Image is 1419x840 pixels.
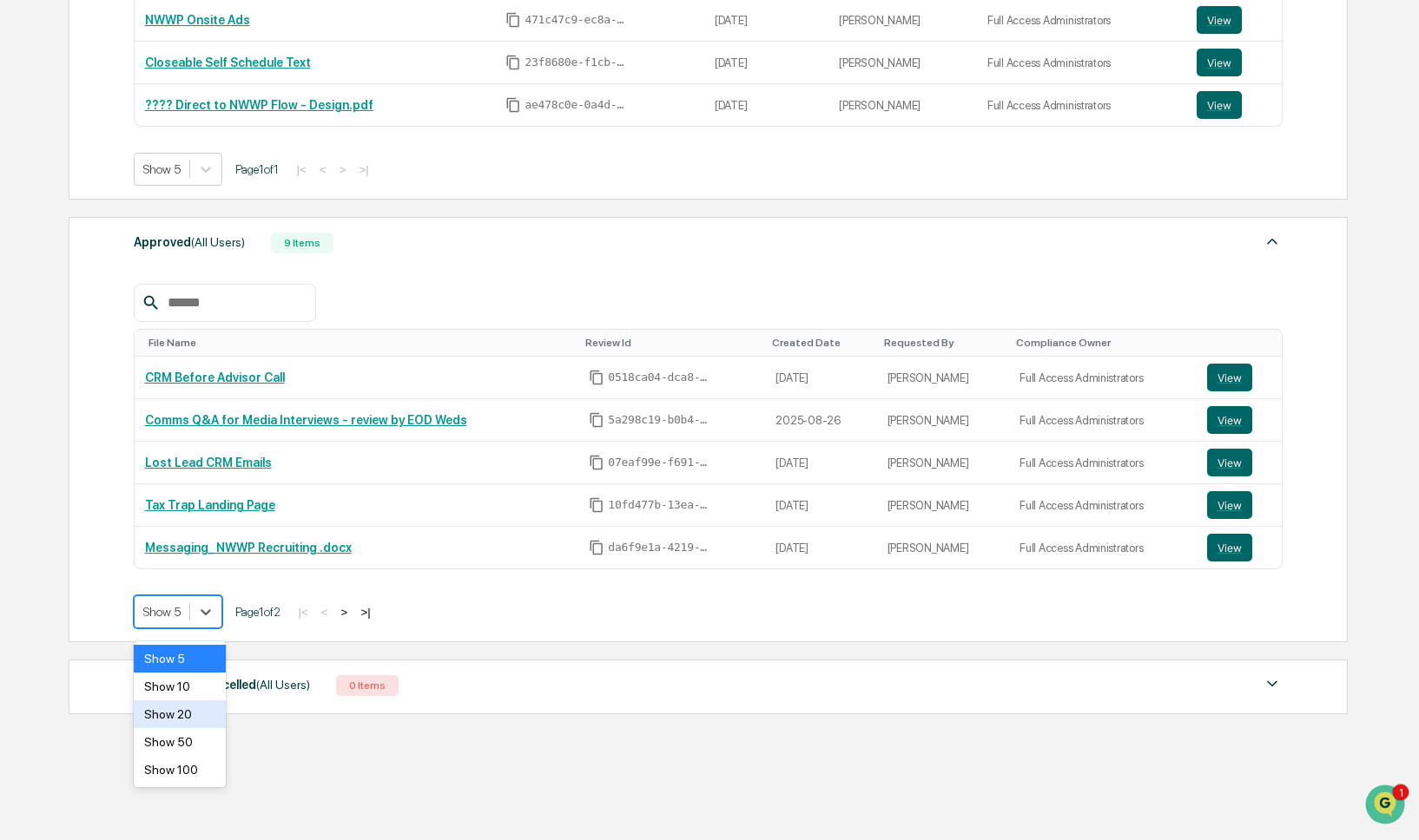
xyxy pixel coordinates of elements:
span: Page 1 of 1 [235,162,279,176]
a: Messaging_ NWWP Recruiting .docx [145,541,352,555]
button: |< [294,605,313,620]
span: Copy Id [589,412,604,428]
td: [PERSON_NAME] [877,399,1009,442]
a: View [1207,449,1272,476]
td: Full Access Administrators [1009,399,1196,442]
span: Copy Id [589,497,604,513]
div: Show 5 [134,645,226,673]
span: ae478c0e-0a4d-4479-b16b-62d7dbbc97dc [525,98,629,112]
span: Data Lookup [35,341,109,358]
button: View [1207,534,1252,561]
div: Toggle SortBy [884,337,1002,349]
div: Show 50 [134,728,226,756]
a: View [1207,364,1272,391]
div: Toggle SortBy [1211,337,1276,349]
div: Start new chat [78,133,285,150]
button: >| [353,162,373,177]
td: [DATE] [765,442,876,484]
button: < [316,605,333,620]
button: > [334,162,352,177]
button: < [314,162,332,177]
button: View [1207,491,1252,519]
img: 8933085812038_c878075ebb4cc5468115_72.jpg [36,133,68,164]
a: 🔎Data Lookup [10,334,116,365]
td: Full Access Administrators [1009,527,1196,568]
img: 1746055101610-c473b297-6a78-478c-a979-82029cc54cd1 [17,133,49,164]
div: Toggle SortBy [585,337,758,349]
td: Full Access Administrators [977,84,1186,126]
img: 1746055101610-c473b297-6a78-478c-a979-82029cc54cd1 [35,237,49,251]
span: Copy Id [589,455,604,470]
td: [PERSON_NAME] [828,84,976,126]
span: Pylon [173,384,210,397]
button: Start new chat [295,138,316,159]
td: Full Access Administrators [1009,442,1196,484]
a: View [1207,491,1272,519]
button: View [1207,364,1252,391]
td: Full Access Administrators [977,42,1186,84]
a: Tax Trap Landing Page [145,498,275,512]
span: (All Users) [191,235,245,249]
span: 471c47c9-ec8a-47f7-8d07-e4c1a0ceb988 [525,13,629,27]
div: Toggle SortBy [1016,337,1189,349]
td: Full Access Administrators [1009,357,1196,399]
td: [PERSON_NAME] [877,357,1009,399]
td: [PERSON_NAME] [877,527,1009,568]
div: Toggle SortBy [148,337,572,349]
div: 🔎 [17,343,31,357]
td: [DATE] [704,42,828,84]
button: View [1197,49,1242,76]
span: 23f8680e-f1cb-4323-9e93-6f16597ece8b [525,56,629,69]
div: Show 10 [134,673,226,700]
img: caret [1262,231,1283,252]
a: View [1197,6,1271,34]
a: Comms Q&A for Media Interviews - review by EOD Weds [145,413,467,427]
a: 🗄️Attestations [119,301,222,332]
span: (All Users) [256,678,310,692]
span: 07eaf99e-f691-4635-bec0-b07538373424 [608,456,712,469]
span: 5a298c19-b0b4-4f14-a898-0c075d43b09e [608,413,712,427]
a: View [1197,91,1271,119]
a: NWWP Onsite Ads [145,13,250,27]
td: 2025-08-26 [765,399,876,442]
span: Copy Id [505,12,521,28]
button: > [336,605,353,620]
div: Toggle SortBy [772,337,869,349]
span: Copy Id [505,55,521,70]
a: CRM Before Advisor Call [145,371,285,384]
span: [DATE] [154,236,189,250]
span: 10fd477b-13ea-4d04-aa09-a1c76cc4f82c [608,498,712,512]
div: 🖐️ [17,310,31,324]
span: Attestations [143,308,215,325]
td: [PERSON_NAME] [877,442,1009,484]
div: 🗄️ [126,310,140,324]
span: 0518ca04-dca8-4ae0-a767-ef58864fa02b [608,371,712,384]
span: • [144,236,150,250]
td: [DATE] [704,84,828,126]
div: We're available if you need us! [78,150,239,164]
button: View [1197,6,1242,34]
span: Copy Id [589,370,604,385]
a: View [1207,406,1272,434]
span: Preclearance [35,308,112,325]
a: Closeable Self Schedule Text [145,56,311,69]
span: [PERSON_NAME] [54,236,141,250]
div: Approved [134,231,245,253]
a: Lost Lead CRM Emails [145,456,272,469]
span: da6f9e1a-4219-4e4e-b65c-239f9f1a8151 [608,541,712,555]
a: View [1207,534,1272,561]
iframe: Open customer support [1363,783,1410,830]
button: >| [355,605,375,620]
button: View [1197,91,1242,119]
button: |< [292,162,312,177]
span: Page 1 of 2 [235,605,280,619]
div: 9 Items [271,233,333,253]
p: How can we help? [17,36,316,64]
td: [DATE] [765,527,876,568]
button: View [1207,449,1252,476]
td: [PERSON_NAME] [828,42,976,84]
td: [PERSON_NAME] [877,484,1009,527]
img: Jack Rasmussen [17,220,45,247]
